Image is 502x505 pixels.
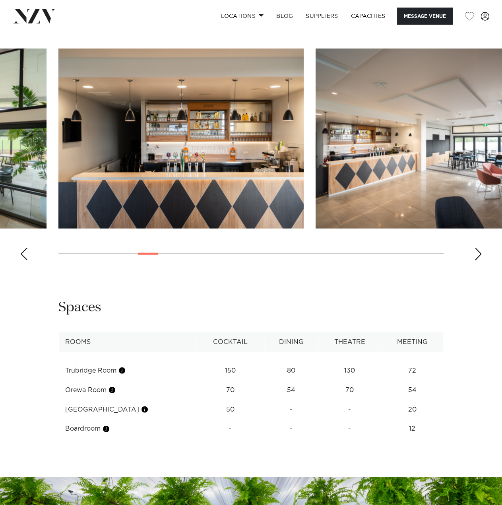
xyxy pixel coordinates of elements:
[196,419,264,438] td: -
[59,419,196,438] td: Boardroom
[196,400,264,419] td: 50
[264,332,318,352] th: Dining
[270,8,299,25] a: BLOG
[264,400,318,419] td: -
[318,332,381,352] th: Theatre
[318,400,381,419] td: -
[58,298,101,316] h2: Spaces
[318,419,381,438] td: -
[318,361,381,380] td: 130
[345,8,392,25] a: Capacities
[381,400,444,419] td: 20
[381,361,444,380] td: 72
[196,380,264,400] td: 70
[59,380,196,400] td: Orewa Room
[59,400,196,419] td: [GEOGRAPHIC_DATA]
[196,361,264,380] td: 150
[59,361,196,380] td: Trubridge Room
[381,332,444,352] th: Meeting
[299,8,344,25] a: SUPPLIERS
[214,8,270,25] a: Locations
[381,419,444,438] td: 12
[264,380,318,400] td: 54
[318,380,381,400] td: 70
[264,419,318,438] td: -
[264,361,318,380] td: 80
[397,8,453,25] button: Message Venue
[59,332,196,352] th: Rooms
[58,48,304,228] swiper-slide: 7 / 29
[13,9,56,23] img: nzv-logo.png
[196,332,264,352] th: Cocktail
[381,380,444,400] td: 54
